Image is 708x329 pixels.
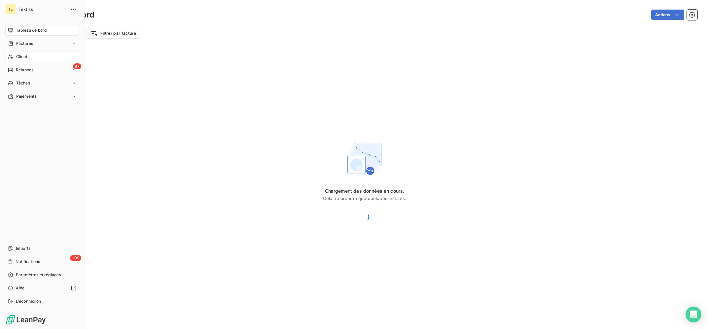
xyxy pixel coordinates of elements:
button: Actions [651,10,684,20]
span: Textiss [18,7,66,12]
span: Cela ne prendra que quelques instants. [323,196,407,201]
a: Aide [5,283,79,293]
span: 87 [73,63,81,69]
button: Filtrer par facture [86,28,140,39]
span: +99 [70,255,81,261]
span: Tableau de bord [16,27,47,33]
div: Open Intercom Messenger [686,307,701,322]
span: Tâches [16,80,30,86]
span: Imports [16,246,30,251]
span: Notifications [16,259,40,265]
img: Logo LeanPay [5,314,46,325]
span: Chargement des données en cours. [323,188,407,194]
div: TE [5,4,16,15]
span: Paramètres et réglages [16,272,61,278]
span: Relances [16,67,33,73]
span: Paiements [16,93,36,99]
span: Clients [16,54,29,60]
span: Aide [16,285,25,291]
span: Déconnexion [16,298,41,304]
span: Factures [16,41,33,47]
img: First time [343,138,386,180]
